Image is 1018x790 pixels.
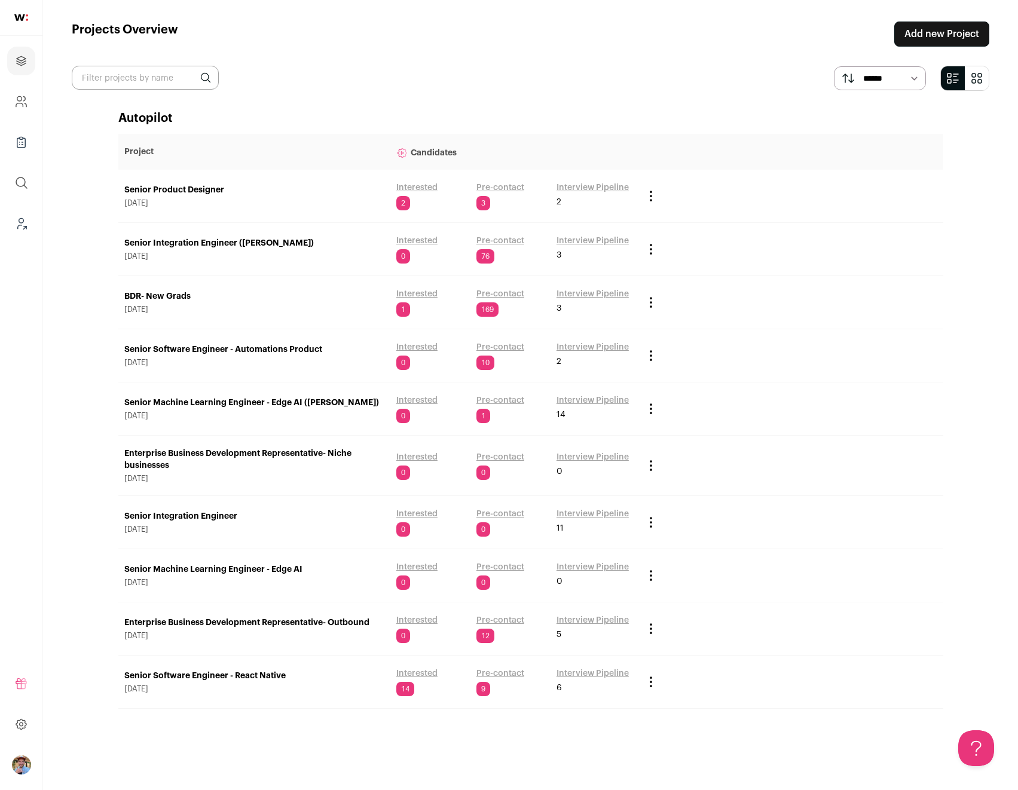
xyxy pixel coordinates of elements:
span: 0 [396,409,410,423]
a: Pre-contact [476,561,524,573]
a: Interview Pipeline [557,235,629,247]
p: Candidates [396,140,632,164]
span: 3 [557,302,561,314]
a: Senior Software Engineer - React Native [124,670,384,682]
a: Pre-contact [476,508,524,520]
span: 5 [557,629,561,641]
span: 0 [396,629,410,643]
a: Interested [396,235,438,247]
span: 2 [557,196,561,208]
span: 169 [476,302,499,317]
a: Pre-contact [476,451,524,463]
a: Pre-contact [476,235,524,247]
img: 7975094-medium_jpg [12,755,31,774]
span: [DATE] [124,525,384,534]
a: Company Lists [7,128,35,157]
a: Interested [396,508,438,520]
a: Interview Pipeline [557,561,629,573]
a: Interview Pipeline [557,341,629,353]
a: Senior Machine Learning Engineer - Edge AI ([PERSON_NAME]) [124,397,384,409]
a: Senior Machine Learning Engineer - Edge AI [124,564,384,575]
p: Project [124,146,384,158]
a: Pre-contact [476,288,524,300]
span: 14 [557,409,565,421]
span: 2 [396,196,410,210]
a: Interview Pipeline [557,614,629,626]
h2: Autopilot [118,110,943,127]
a: Interested [396,341,438,353]
a: Senior Integration Engineer ([PERSON_NAME]) [124,237,384,249]
a: Interested [396,394,438,406]
span: 12 [476,629,494,643]
a: Interview Pipeline [557,667,629,679]
button: Project Actions [644,402,658,416]
input: Filter projects by name [72,66,219,90]
span: [DATE] [124,198,384,208]
span: 0 [396,356,410,370]
span: 0 [396,522,410,537]
a: Senior Product Designer [124,184,384,196]
span: [DATE] [124,684,384,694]
span: 14 [396,682,414,696]
span: 0 [557,466,563,477]
img: wellfound-shorthand-0d5821cbd27db2630d0214b213865d53afaa358527fdda9d0ea32b1df1b89c2c.svg [14,14,28,21]
a: Company and ATS Settings [7,87,35,116]
button: Project Actions [644,568,658,583]
h1: Projects Overview [72,22,178,47]
a: Senior Integration Engineer [124,510,384,522]
a: BDR- New Grads [124,290,384,302]
a: Interview Pipeline [557,288,629,300]
a: Interested [396,451,438,463]
a: Interview Pipeline [557,508,629,520]
a: Interested [396,614,438,626]
a: Projects [7,47,35,75]
span: 0 [557,575,563,587]
button: Project Actions [644,189,658,203]
a: Pre-contact [476,667,524,679]
a: Pre-contact [476,614,524,626]
a: Interview Pipeline [557,182,629,194]
button: Project Actions [644,242,658,256]
span: 0 [396,249,410,264]
span: [DATE] [124,578,384,587]
span: 0 [476,466,490,480]
span: [DATE] [124,358,384,368]
span: [DATE] [124,474,384,483]
span: 0 [476,575,490,590]
a: Add new Project [894,22,989,47]
span: 0 [396,575,410,590]
span: [DATE] [124,631,384,641]
span: [DATE] [124,305,384,314]
a: Leads (Backoffice) [7,209,35,238]
a: Pre-contact [476,341,524,353]
span: [DATE] [124,411,384,421]
button: Project Actions [644,295,658,310]
button: Project Actions [644,515,658,529]
a: Interested [396,182,438,194]
button: Open dropdown [12,755,31,774]
span: 10 [476,356,494,370]
button: Project Actions [644,621,658,636]
button: Project Actions [644,348,658,363]
a: Pre-contact [476,394,524,406]
span: [DATE] [124,252,384,261]
span: 0 [396,466,410,480]
span: 76 [476,249,494,264]
a: Pre-contact [476,182,524,194]
a: Enterprise Business Development Representative- Niche businesses [124,448,384,471]
span: 3 [557,249,561,261]
span: 0 [476,522,490,537]
span: 6 [557,682,562,694]
span: 1 [476,409,490,423]
span: 9 [476,682,490,696]
iframe: Help Scout Beacon - Open [958,730,994,766]
a: Interview Pipeline [557,451,629,463]
button: Project Actions [644,458,658,473]
a: Interested [396,667,438,679]
a: Enterprise Business Development Representative- Outbound [124,617,384,629]
span: 2 [557,356,561,368]
a: Senior Software Engineer - Automations Product [124,344,384,356]
span: 3 [476,196,490,210]
a: Interested [396,288,438,300]
a: Interested [396,561,438,573]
